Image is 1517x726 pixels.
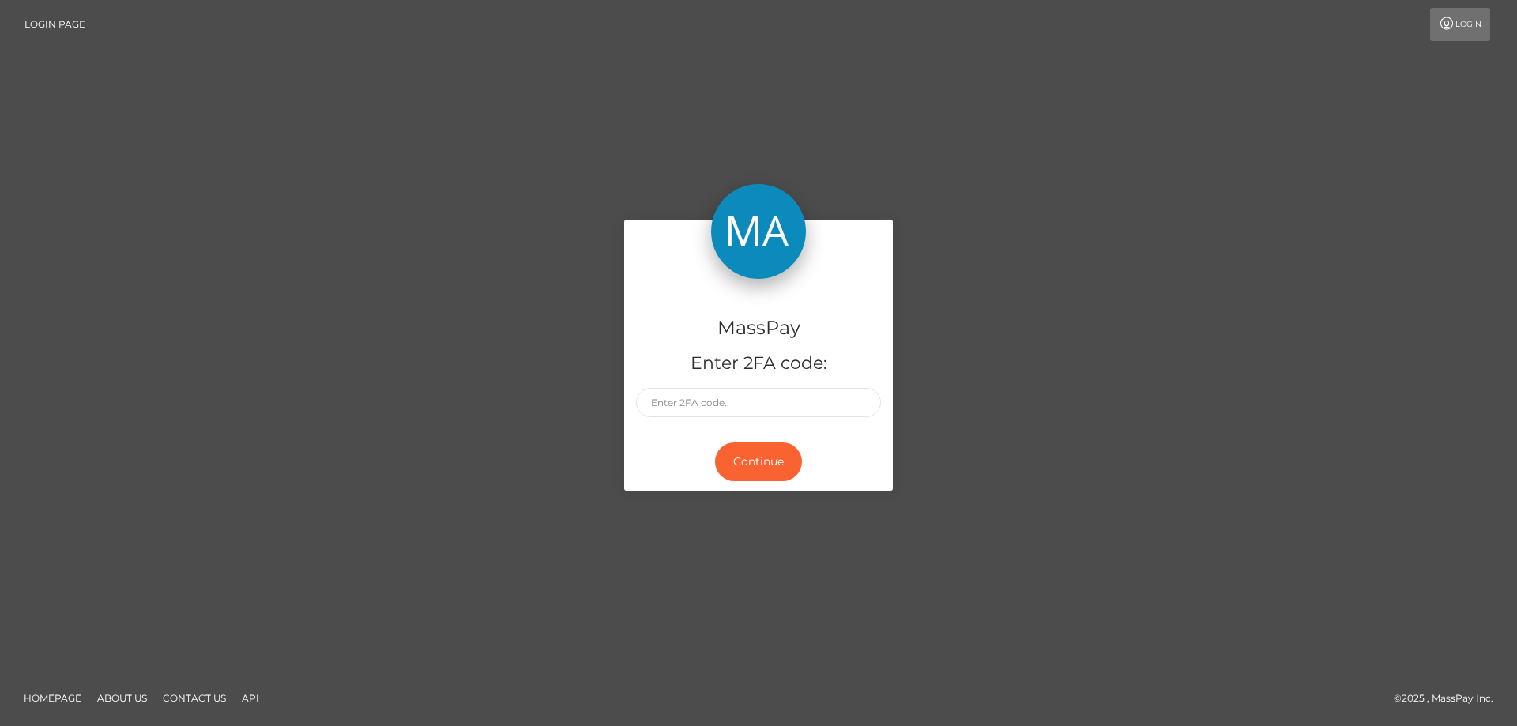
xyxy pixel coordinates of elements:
input: Enter 2FA code.. [636,388,881,417]
a: About Us [91,686,153,710]
h5: Enter 2FA code: [636,352,881,376]
h4: MassPay [636,314,881,342]
div: © 2025 , MassPay Inc. [1394,690,1505,707]
a: Login Page [24,8,85,41]
img: MassPay [711,184,806,279]
a: Contact Us [156,686,232,710]
a: API [235,686,265,710]
a: Login [1430,8,1490,41]
button: Continue [715,442,802,481]
a: Homepage [17,686,88,710]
